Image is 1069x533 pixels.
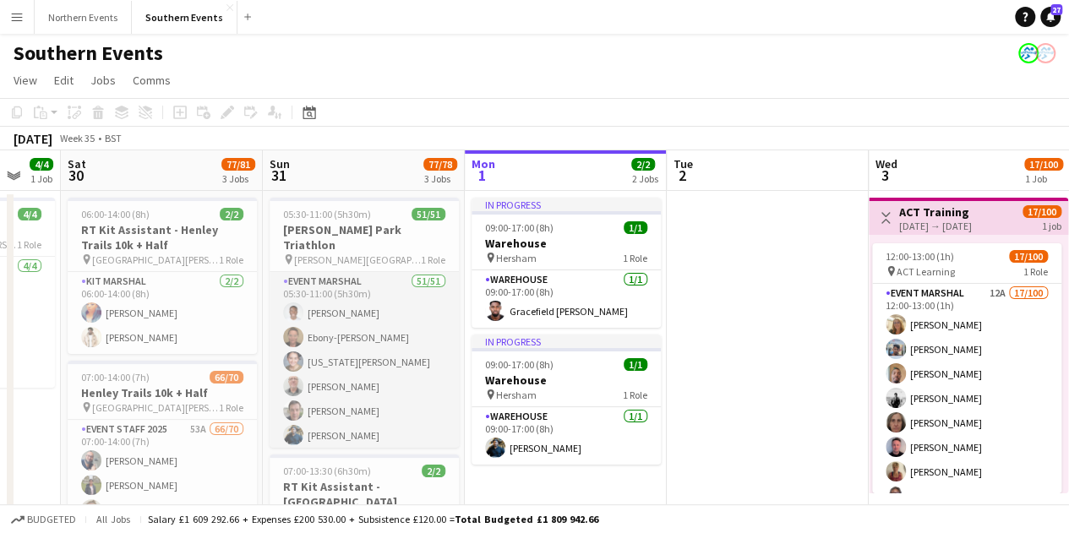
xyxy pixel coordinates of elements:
span: 31 [267,166,290,185]
span: Hersham [496,389,537,401]
span: 1 Role [623,252,647,264]
button: Budgeted [8,510,79,529]
a: View [7,69,44,91]
a: Comms [126,69,177,91]
span: 1/1 [624,221,647,234]
h3: Warehouse [472,236,661,251]
span: Total Budgeted £1 809 942.66 [455,513,598,525]
h3: Warehouse [472,373,661,388]
span: 17/100 [1024,158,1063,171]
span: All jobs [93,513,134,525]
span: Edit [54,73,74,88]
span: 1/1 [624,358,647,371]
span: 06:00-14:00 (8h) [81,208,150,220]
div: [DATE] → [DATE] [899,220,972,232]
button: Northern Events [35,1,132,34]
h1: Southern Events [14,41,163,66]
div: 1 Job [30,172,52,185]
app-user-avatar: RunThrough Events [1035,43,1055,63]
span: 4/4 [18,208,41,220]
span: 17/100 [1023,205,1061,218]
app-card-role: Kit Marshal2/206:00-14:00 (8h)[PERSON_NAME][PERSON_NAME] [68,272,257,354]
div: Salary £1 609 292.66 + Expenses £200 530.00 + Subsistence £120.00 = [148,513,598,525]
span: Hersham [496,252,537,264]
span: Jobs [90,73,116,88]
span: [GEOGRAPHIC_DATA][PERSON_NAME] [92,401,219,414]
span: 2 [671,166,693,185]
span: [PERSON_NAME][GEOGRAPHIC_DATA] [294,253,421,266]
span: 12:00-13:00 (1h) [886,250,954,263]
div: 2 Jobs [632,172,658,185]
span: 09:00-17:00 (8h) [485,358,554,371]
span: 4/4 [30,158,53,171]
a: 27 [1040,7,1061,27]
app-card-role: Warehouse1/109:00-17:00 (8h)Gracefield [PERSON_NAME] [472,270,661,328]
div: BST [105,132,122,144]
span: 77/78 [423,158,457,171]
div: 1 job [1042,218,1061,232]
app-job-card: 05:30-11:00 (5h30m)51/51[PERSON_NAME] Park Triathlon [PERSON_NAME][GEOGRAPHIC_DATA]1 RoleEvent Ma... [270,198,459,448]
app-job-card: In progress09:00-17:00 (8h)1/1Warehouse Hersham1 RoleWarehouse1/109:00-17:00 (8h)Gracefield [PERS... [472,198,661,328]
span: 2/2 [422,465,445,477]
span: 1 Role [1023,265,1048,278]
span: 07:00-14:00 (7h) [81,371,150,383]
span: 2/2 [220,208,243,220]
h3: ACT Training [899,204,972,220]
span: 51/51 [412,208,445,220]
h3: [PERSON_NAME] Park Triathlon [270,222,459,253]
div: 3 Jobs [424,172,456,185]
span: 27 [1050,4,1062,15]
span: ACT Learning [897,265,955,278]
span: Week 35 [56,132,98,144]
span: View [14,73,37,88]
h3: RT Kit Assistant - Henley Trails 10k + Half [68,222,257,253]
app-user-avatar: RunThrough Events [1018,43,1039,63]
span: 2/2 [631,158,655,171]
app-card-role: Warehouse1/109:00-17:00 (8h)[PERSON_NAME] [472,407,661,465]
span: 07:00-13:30 (6h30m) [283,465,371,477]
span: 1 Role [219,253,243,266]
span: 1 [469,166,495,185]
span: 30 [65,166,86,185]
span: 1 Role [421,253,445,266]
span: 77/81 [221,158,255,171]
span: 1 Role [623,389,647,401]
a: Jobs [84,69,123,91]
span: 09:00-17:00 (8h) [485,221,554,234]
app-job-card: 12:00-13:00 (1h)17/100 ACT Learning1 RoleEvent Marshal12A17/10012:00-13:00 (1h)[PERSON_NAME][PERS... [872,243,1061,493]
div: In progress [472,334,661,348]
div: [DATE] [14,130,52,147]
span: Sun [270,156,290,171]
span: 17/100 [1009,250,1048,263]
span: Sat [68,156,86,171]
app-job-card: 06:00-14:00 (8h)2/2RT Kit Assistant - Henley Trails 10k + Half [GEOGRAPHIC_DATA][PERSON_NAME]1 Ro... [68,198,257,354]
div: 3 Jobs [222,172,254,185]
h3: RT Kit Assistant - [GEOGRAPHIC_DATA] [270,479,459,509]
span: Budgeted [27,514,76,525]
a: Edit [47,69,80,91]
span: Tue [674,156,693,171]
button: Southern Events [132,1,237,34]
span: 1 Role [17,238,41,251]
div: 1 Job [1025,172,1062,185]
span: Mon [472,156,495,171]
span: Comms [133,73,171,88]
span: 3 [873,166,897,185]
span: [GEOGRAPHIC_DATA][PERSON_NAME] [92,253,219,266]
div: In progress [472,198,661,211]
span: 1 Role [219,401,243,414]
h3: Henley Trails 10k + Half [68,385,257,400]
span: 66/70 [210,371,243,383]
span: 05:30-11:00 (5h30m) [283,208,371,220]
app-job-card: In progress09:00-17:00 (8h)1/1Warehouse Hersham1 RoleWarehouse1/109:00-17:00 (8h)[PERSON_NAME] [472,334,661,465]
span: Wed [875,156,897,171]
